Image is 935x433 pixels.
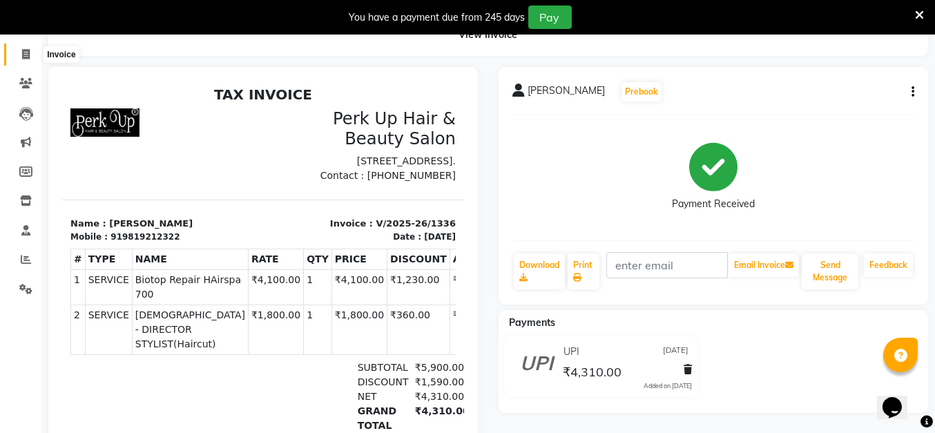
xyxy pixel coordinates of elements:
[514,253,565,289] a: Download
[509,316,555,329] span: Payments
[269,168,325,189] th: PRICE
[568,253,599,289] a: Print
[209,88,394,102] p: Contact : [PHONE_NUMBER]
[70,168,186,189] th: NAME
[186,168,241,189] th: RATE
[8,150,46,162] div: Mobile :
[877,378,921,419] iframe: chat widget
[606,252,728,278] input: enter email
[387,224,443,273] td: ₹1,440.00
[242,168,270,189] th: QTY
[8,401,394,414] div: Generated By : at [DATE]
[528,84,605,103] span: [PERSON_NAME]
[287,309,345,323] div: NET
[287,323,345,352] div: GRAND TOTAL
[345,352,402,367] div: ₹4,310.00
[564,345,580,359] span: UPI
[9,189,23,224] td: 1
[209,73,394,88] p: [STREET_ADDRESS].
[345,280,402,294] div: ₹5,900.00
[287,352,345,367] div: Paid
[73,192,183,221] span: Biotop Repair HAirspa 700
[9,224,23,273] td: 2
[325,189,388,224] td: ₹1,230.00
[644,381,692,391] div: Added on [DATE]
[621,82,662,102] button: Prebook
[325,224,388,273] td: ₹360.00
[23,224,70,273] td: SERVICE
[186,224,241,273] td: ₹1,800.00
[672,198,755,212] div: Payment Received
[209,136,394,150] p: Invoice : V/2025-26/1336
[186,189,241,224] td: ₹4,100.00
[242,224,270,273] td: 1
[345,294,402,309] div: ₹1,590.00
[325,168,388,189] th: DISCOUNT
[528,6,572,29] button: Pay
[287,294,345,309] div: DISCOUNT
[864,253,913,277] a: Feedback
[269,189,325,224] td: ₹4,100.00
[209,28,394,68] h3: Perk Up Hair & Beauty Salon
[345,309,402,323] div: ₹4,310.00
[563,364,622,383] span: ₹4,310.00
[8,6,394,22] h2: TAX INVOICE
[23,189,70,224] td: SERVICE
[23,168,70,189] th: TYPE
[44,46,79,63] div: Invoice
[8,383,394,396] p: Please visit again !
[48,14,928,56] div: View Invoice
[387,189,443,224] td: ₹2,870.00
[269,224,325,273] td: ₹1,800.00
[387,168,443,189] th: AMOUNT
[349,10,526,25] div: You have a payment due from 245 days
[48,150,117,162] div: 919819212322
[197,403,228,412] span: Admin
[242,189,270,224] td: 1
[729,253,799,277] button: Email Invoice
[331,150,359,162] div: Date :
[287,280,345,294] div: SUBTOTAL
[802,253,858,289] button: Send Message
[362,150,394,162] div: [DATE]
[345,323,402,352] div: ₹4,310.00
[663,345,688,359] span: [DATE]
[9,168,23,189] th: #
[8,136,193,150] p: Name : [PERSON_NAME]
[73,227,183,271] span: [DEMOGRAPHIC_DATA] - DIRECTOR STYLIST(Haircut)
